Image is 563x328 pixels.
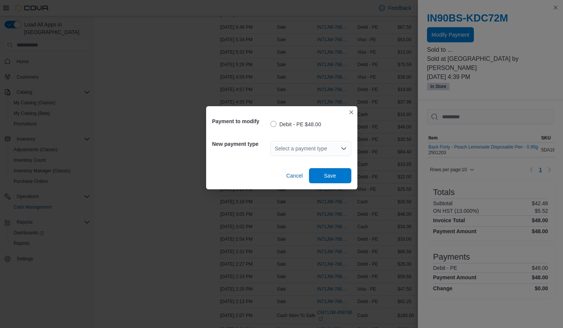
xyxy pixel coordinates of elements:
span: Save [324,172,336,179]
button: Open list of options [341,145,347,152]
h5: Payment to modify [212,114,269,129]
h5: New payment type [212,136,269,152]
button: Cancel [283,168,306,183]
button: Save [309,168,351,183]
span: Cancel [286,172,303,179]
button: Closes this modal window [347,108,356,117]
label: Debit - PE $48.00 [270,120,321,129]
input: Accessible screen reader label [275,144,276,153]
